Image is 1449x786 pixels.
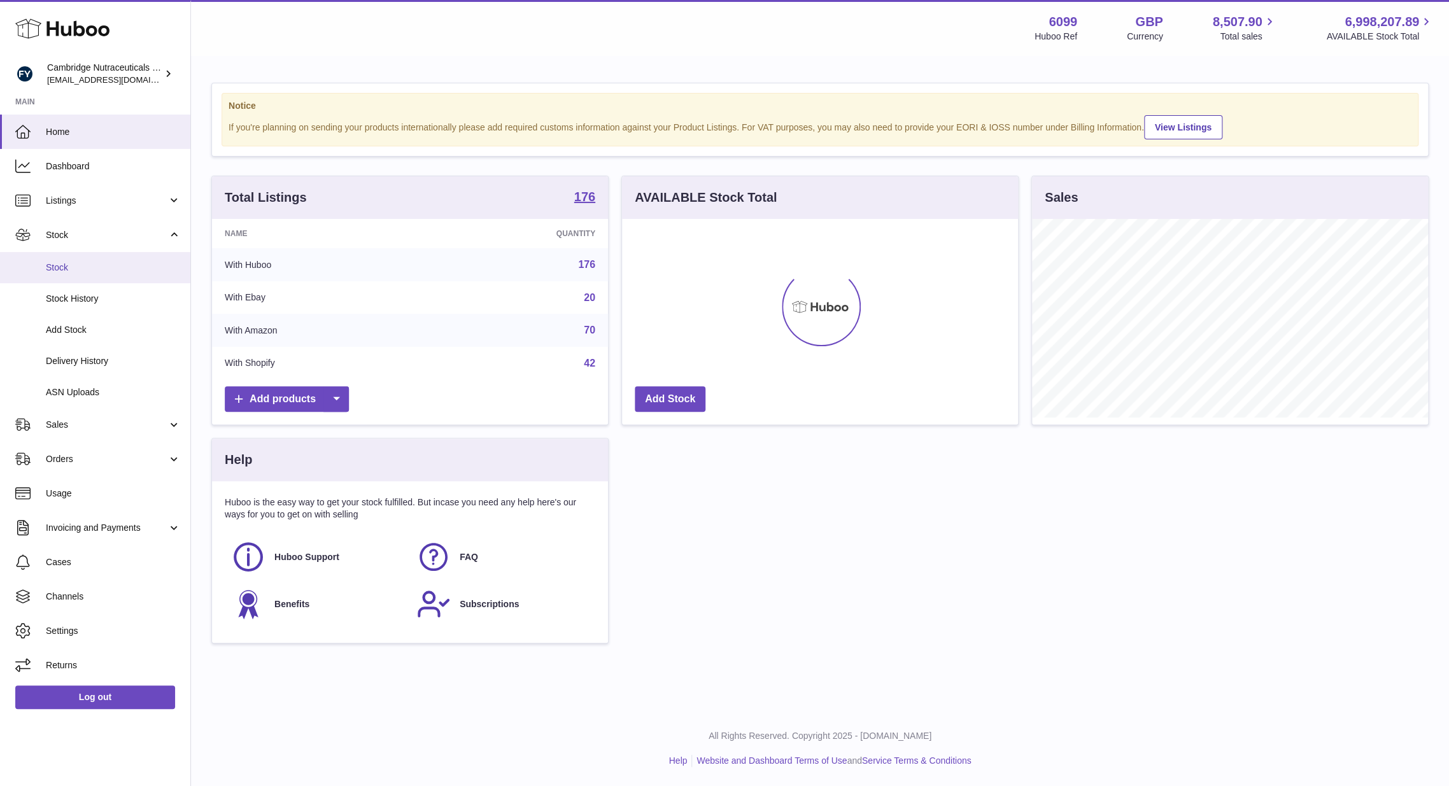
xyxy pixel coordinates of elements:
td: With Shopify [212,347,428,380]
span: Add Stock [46,324,181,336]
span: Listings [46,195,167,207]
a: 20 [584,292,595,303]
p: Huboo is the easy way to get your stock fulfilled. But incase you need any help here's our ways f... [225,496,595,521]
a: Huboo Support [231,540,404,574]
a: Service Terms & Conditions [862,755,972,766]
span: Home [46,126,181,138]
td: With Ebay [212,281,428,314]
span: Channels [46,591,181,603]
a: 8,507.90 Total sales [1213,13,1277,43]
span: Benefits [274,598,309,610]
span: Stock [46,262,181,274]
div: Huboo Ref [1035,31,1077,43]
span: Stock [46,229,167,241]
a: Help [669,755,688,766]
strong: 6099 [1049,13,1077,31]
strong: Notice [229,100,1411,112]
strong: 176 [574,190,595,203]
td: With Amazon [212,314,428,347]
a: Log out [15,685,175,708]
span: Orders [46,453,167,465]
h3: AVAILABLE Stock Total [635,189,777,206]
a: Subscriptions [416,587,589,621]
a: 70 [584,325,595,335]
span: Usage [46,488,181,500]
h3: Sales [1045,189,1078,206]
div: If you're planning on sending your products internationally please add required customs informati... [229,113,1411,139]
a: View Listings [1144,115,1222,139]
span: Returns [46,659,181,671]
span: Delivery History [46,355,181,367]
p: All Rights Reserved. Copyright 2025 - [DOMAIN_NAME] [201,730,1439,742]
span: Dashboard [46,160,181,172]
span: ASN Uploads [46,386,181,398]
span: Subscriptions [460,598,519,610]
a: 42 [584,358,595,368]
a: Benefits [231,587,404,621]
th: Quantity [428,219,608,248]
span: Sales [46,419,167,431]
span: Total sales [1220,31,1276,43]
span: Settings [46,625,181,637]
strong: GBP [1135,13,1163,31]
h3: Help [225,451,252,468]
div: Currency [1127,31,1163,43]
a: FAQ [416,540,589,574]
span: 8,507.90 [1213,13,1262,31]
a: Add Stock [635,386,705,412]
a: Add products [225,386,349,412]
span: AVAILABLE Stock Total [1326,31,1434,43]
a: 176 [578,259,595,270]
a: 6,998,207.89 AVAILABLE Stock Total [1326,13,1434,43]
span: [EMAIL_ADDRESS][DOMAIN_NAME] [47,74,187,85]
li: and [692,755,971,767]
span: Invoicing and Payments [46,522,167,534]
span: Stock History [46,293,181,305]
span: Cases [46,556,181,568]
h3: Total Listings [225,189,307,206]
th: Name [212,219,428,248]
div: Cambridge Nutraceuticals Ltd [47,62,162,86]
span: 6,998,207.89 [1345,13,1419,31]
a: 176 [574,190,595,206]
img: huboo@camnutra.com [15,64,34,83]
span: FAQ [460,551,478,563]
span: Huboo Support [274,551,339,563]
td: With Huboo [212,248,428,281]
a: Website and Dashboard Terms of Use [696,755,847,766]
